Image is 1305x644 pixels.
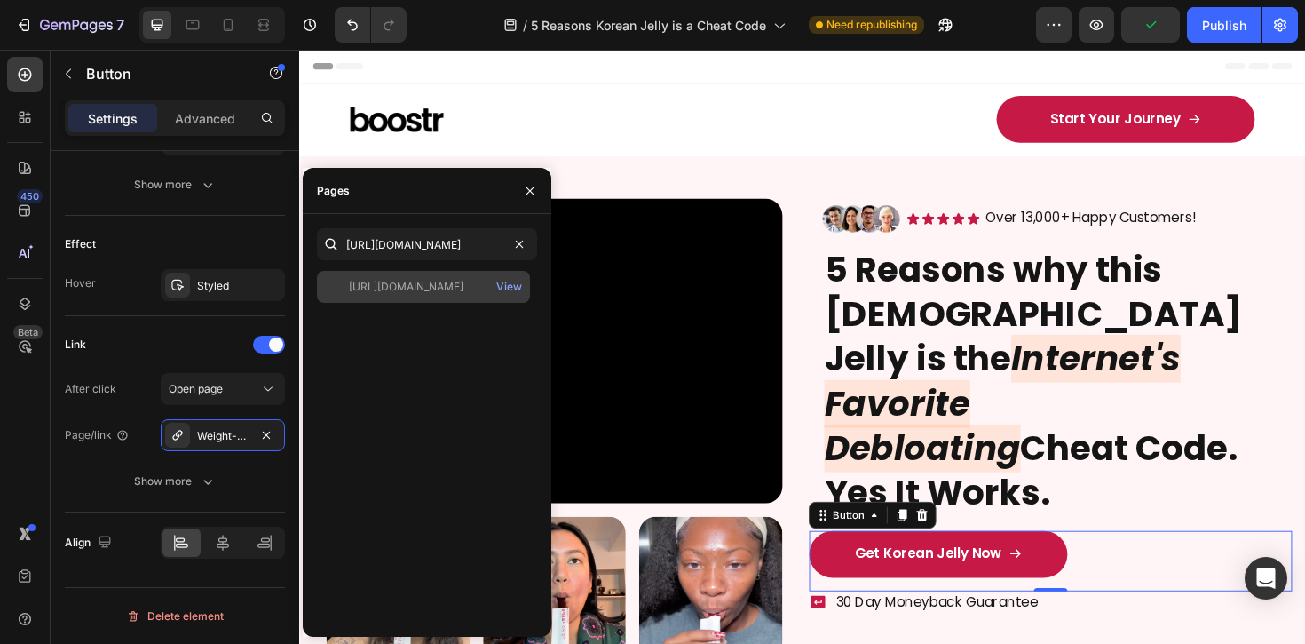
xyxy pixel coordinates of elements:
a: Get Korean Jelly Now [540,510,813,560]
div: Weight-cutting-jelly [197,428,249,444]
span: Open page [169,382,223,395]
strong: Cheat Code. Yes It Works. [556,397,993,495]
p: Settings [88,109,138,128]
div: Effect [65,236,96,252]
p: Start Your Journey [795,65,934,83]
button: 7 [7,7,132,43]
div: Undo/Redo [335,7,407,43]
p: 7 [116,14,124,36]
p: 30 Day Moneyback Guarantee [568,576,782,595]
strong: 5 Reasons why this [DEMOGRAPHIC_DATA] Jelly is the [556,208,998,354]
div: Beta [13,325,43,339]
iframe: Design area [299,50,1305,644]
button: Publish [1187,7,1261,43]
button: Open page [161,373,285,405]
div: Open Intercom Messenger [1245,557,1287,600]
div: Styled [197,278,281,294]
button: Show more [65,169,285,201]
div: View [496,279,522,295]
div: Align [65,531,115,555]
img: gempages_579911315808584692-8081a0b2-641a-4de0-bceb-f6a089b242c8.png [554,165,636,194]
div: Publish [1202,16,1246,35]
div: [URL][DOMAIN_NAME] [349,279,463,295]
p: Get Korean Jelly Now [588,525,744,544]
div: 450 [17,189,43,203]
div: Delete element [126,606,224,627]
input: Insert link or search [317,228,537,260]
button: View [495,274,523,299]
div: Show more [134,473,217,490]
div: Pages [317,183,350,199]
video: Video [28,158,511,481]
a: Start Your Journey [739,49,1012,99]
span: 5 Reasons Korean Jelly is a Cheat Code [531,16,766,35]
span: / [523,16,527,35]
div: Page/link [65,427,130,443]
button: Delete element [65,602,285,631]
div: Hover [65,275,96,291]
div: Button [562,485,602,501]
div: Link [65,337,86,353]
p: Button [86,63,237,84]
div: Show more [134,176,217,194]
button: Show more [65,465,285,497]
p: Advanced [175,109,235,128]
p: Over 13,000+ Happy Customers! [726,170,950,188]
strong: Internet's Favorite Debloating [556,302,933,448]
div: After click [65,381,116,397]
span: Need republishing [826,17,917,33]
